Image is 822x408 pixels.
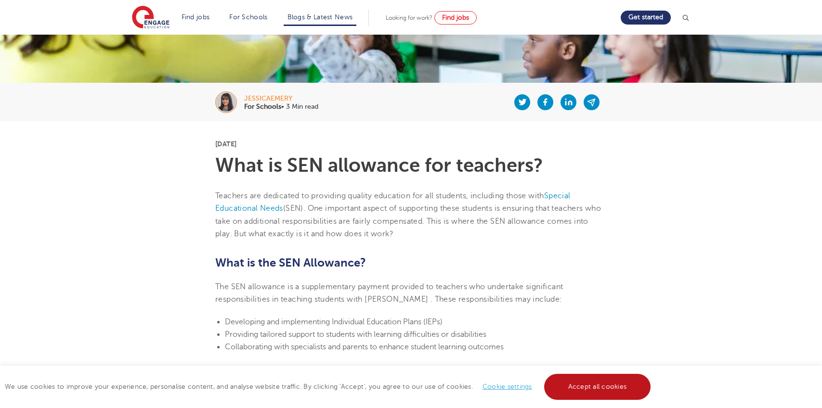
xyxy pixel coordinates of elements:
span: Developing and implementing Individual Education Plans (IEPs)​ [225,318,443,326]
span: What is the SEN Allowance? [215,256,366,269]
p: • 3 Min read [244,103,318,110]
span: The SEN allowance is a supplementary payment provided to teachers who undertake significant respo... [215,282,563,304]
a: For Schools [229,13,267,21]
span: Teachers are dedicated to providing quality education for all students, including those with [215,191,544,200]
span: The allowance serves to compensate teachers for the additional skills, time and effort required i... [215,365,591,386]
img: Engage Education [132,6,170,30]
h1: What is SEN allowance for teachers? [215,156,607,175]
span: Providing tailored support to students with learning difficulties or disabilities​ [225,330,486,339]
span: Find jobs [442,14,469,21]
a: Accept all cookies [544,374,651,400]
span: Looking for work? [386,14,432,21]
p: [DATE] [215,140,607,147]
a: Find jobs [182,13,210,21]
a: Blogs & Latest News [287,13,353,21]
a: Find jobs [434,11,477,25]
div: jessicaemery [244,95,318,102]
span: (SEN). One important aspect of supporting these students is ensuring that teachers who take on ad... [215,204,601,238]
a: Cookie settings [483,383,532,390]
b: For Schools [244,103,281,110]
span: Collaborating with specialists and parents to enhance student learning outcomes​ [225,343,504,351]
a: Get started [621,11,671,25]
span: We use cookies to improve your experience, personalise content, and analyse website traffic. By c... [5,383,653,390]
